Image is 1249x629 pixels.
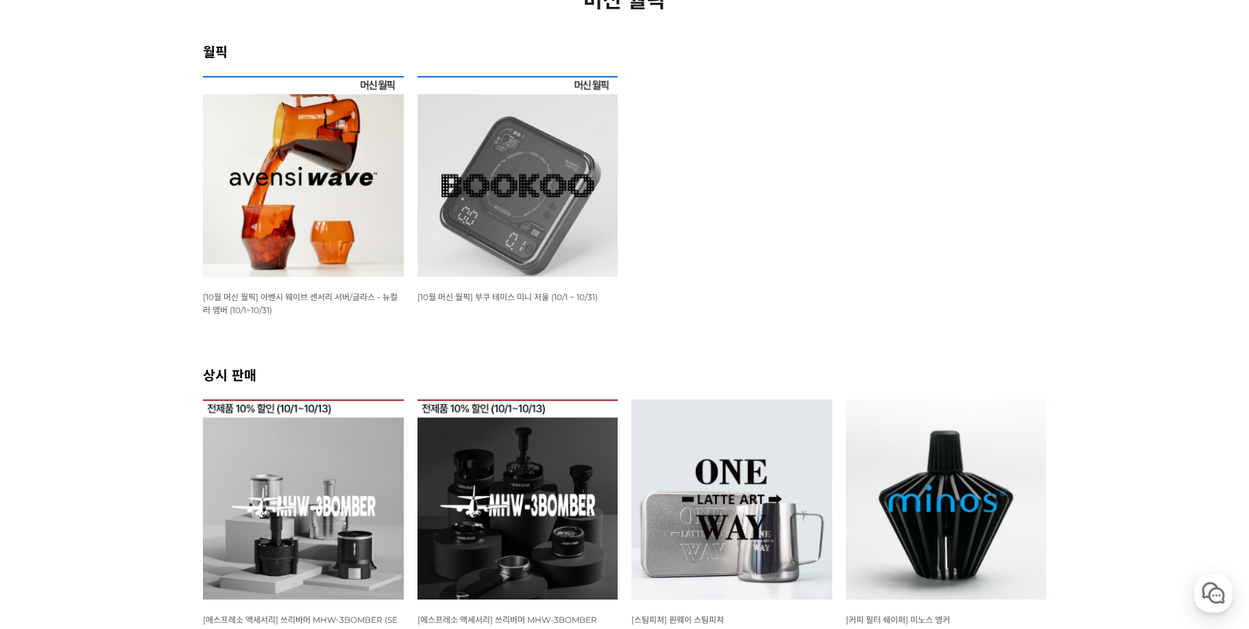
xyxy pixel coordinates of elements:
a: 홈 [4,434,90,469]
a: 대화 [90,434,177,469]
span: [10월 머신 월픽] 아벤시 웨이브 센서리 서버/글라스 - 뉴컬러 앰버 (10/1~10/31) [203,292,398,315]
span: [10월 머신 월픽] 부쿠 테미스 미니 저울 (10/1 ~ 10/31) [417,292,598,302]
a: [10월 머신 월픽] 아벤시 웨이브 센서리 서버/글라스 - 뉴컬러 앰버 (10/1~10/31) [203,291,398,315]
img: 미노스 앵커 [846,399,1047,600]
img: 원웨이 스팀피쳐 [631,399,832,600]
img: [10월 머신 월픽] 부쿠 테미스 미니 저울 (10/1 ~ 10/31) [417,76,618,277]
span: [커피 필터 쉐이퍼] 미노스 앵커 [846,615,950,625]
a: [커피 필터 쉐이퍼] 미노스 앵커 [846,614,950,625]
span: 대화 [125,456,142,467]
a: [10월 머신 월픽] 부쿠 테미스 미니 저울 (10/1 ~ 10/31) [417,291,598,302]
h2: 상시 판매 [203,365,1046,384]
span: [스팀피쳐] 원웨이 스팀피쳐 [631,615,724,625]
img: 쓰리바머 MHW-3BOMBER [417,399,618,600]
span: [에스프레소 액세서리] 쓰리바머 MHW-3BOMBER [417,615,597,625]
img: [10월 머신 월픽] 아벤시 웨이브 센서리 서버/글라스 - 뉴컬러 앰버 (10/1~10/31) [203,76,404,277]
span: 설정 [212,455,228,466]
a: [에스프레소 액세서리] 쓰리바머 MHW-3BOMBER [417,614,597,625]
h2: 월픽 [203,41,1046,61]
a: [스팀피쳐] 원웨이 스팀피쳐 [631,614,724,625]
img: 쓰리바머 MHW-3BOMBER SE PRO 시리즈 [203,399,404,600]
span: 홈 [43,455,51,466]
a: 설정 [177,434,263,469]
